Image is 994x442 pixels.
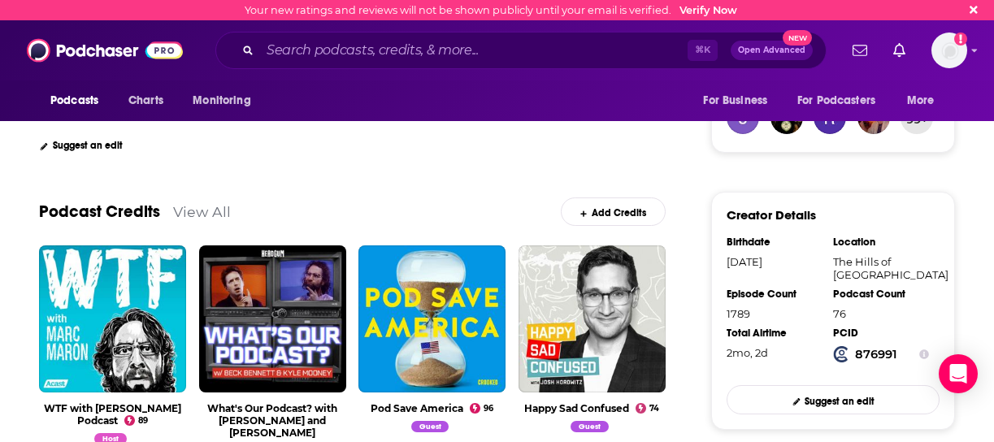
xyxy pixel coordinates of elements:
img: Podchaser Creator ID logo [833,346,849,362]
button: open menu [787,85,899,116]
div: Birthdate [727,236,823,249]
span: Podcasts [50,89,98,112]
button: open menu [181,85,271,116]
strong: 876991 [855,347,897,362]
a: 74 [636,403,660,414]
div: The Hills of [GEOGRAPHIC_DATA] [833,255,929,281]
div: Podcast Count [833,288,929,301]
span: 89 [138,418,148,424]
div: Search podcasts, credits, & more... [215,32,827,69]
div: 76 [833,307,929,320]
div: Location [833,236,929,249]
span: Charts [128,89,163,112]
div: Your new ratings and reviews will not be shown publicly until your email is verified. [245,4,737,16]
a: Suggest an edit [727,385,940,414]
a: Suggest an edit [39,140,123,151]
button: open menu [39,85,119,116]
a: Charts [118,85,173,116]
button: Show Info [919,346,929,362]
a: Marc Maron [411,423,454,435]
div: [DATE] [727,255,823,268]
span: New [783,30,812,45]
div: Episode Count [727,288,823,301]
span: ⌘ K [688,40,718,61]
button: open menu [692,85,788,116]
a: Marc Maron [571,423,613,435]
span: Monitoring [193,89,250,112]
button: Open AdvancedNew [731,41,813,60]
span: Logged in as artsears [931,32,967,68]
button: open menu [896,85,955,116]
a: 89 [124,415,149,426]
svg: Email not verified [954,32,967,45]
a: View All [173,203,231,220]
a: 96 [470,403,494,414]
span: Guest [571,421,609,432]
span: More [907,89,935,112]
a: Add Credits [561,197,666,226]
input: Search podcasts, credits, & more... [260,37,688,63]
a: Show notifications dropdown [887,37,912,64]
a: What's Our Podcast? with Beck Bennett and Kyle Mooney [207,402,337,439]
a: Show notifications dropdown [846,37,874,64]
span: 96 [484,405,493,412]
span: Guest [411,421,449,432]
img: Podchaser - Follow, Share and Rate Podcasts [27,35,183,66]
div: PCID [833,327,929,340]
img: User Profile [931,32,967,68]
span: 74 [649,405,659,412]
span: For Business [703,89,767,112]
span: For Podcasters [797,89,875,112]
a: Podcast Credits [39,201,160,222]
button: Show profile menu [931,32,967,68]
div: Open Intercom Messenger [939,354,978,393]
div: Total Airtime [727,327,823,340]
a: Happy Sad Confused [524,402,629,414]
a: WTF with Marc Maron Podcast [44,402,181,427]
span: 1525 hours, 29 minutes, 40 seconds [727,346,768,359]
h3: Creator Details [727,207,816,223]
a: Pod Save America [371,402,463,414]
a: Verify Now [679,4,737,16]
span: Open Advanced [738,46,805,54]
div: 1789 [727,307,823,320]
